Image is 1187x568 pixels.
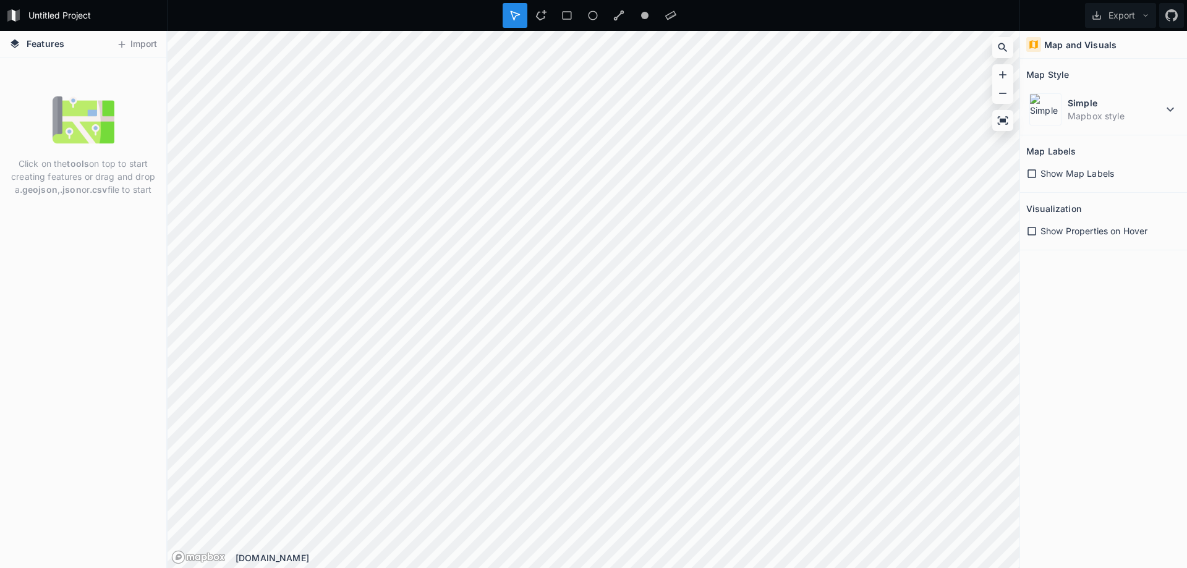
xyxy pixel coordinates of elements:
[1085,3,1156,28] button: Export
[1068,109,1163,122] dd: Mapbox style
[53,89,114,151] img: empty
[1026,199,1081,218] h2: Visualization
[1040,167,1114,180] span: Show Map Labels
[67,158,89,169] strong: tools
[9,157,157,196] p: Click on the on top to start creating features or drag and drop a , or file to start
[1068,96,1163,109] dt: Simple
[171,550,226,564] a: Mapbox logo
[60,184,82,195] strong: .json
[1026,142,1076,161] h2: Map Labels
[90,184,108,195] strong: .csv
[1040,224,1147,237] span: Show Properties on Hover
[1044,38,1117,51] h4: Map and Visuals
[110,35,163,54] button: Import
[1026,65,1069,84] h2: Map Style
[20,184,57,195] strong: .geojson
[27,37,64,50] span: Features
[1029,93,1061,125] img: Simple
[236,551,1019,564] div: [DOMAIN_NAME]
